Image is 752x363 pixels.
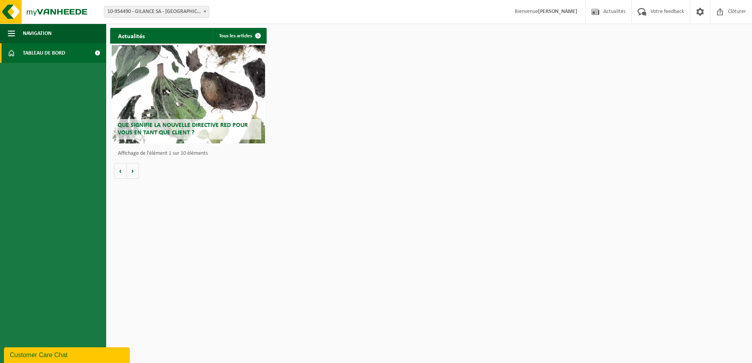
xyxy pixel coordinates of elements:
[112,45,265,143] a: Que signifie la nouvelle directive RED pour vous en tant que client ?
[104,6,209,17] span: 10-954490 - GILANCE SA - NIVELLES
[118,122,248,136] span: Que signifie la nouvelle directive RED pour vous en tant que client ?
[104,6,209,18] span: 10-954490 - GILANCE SA - NIVELLES
[23,24,52,43] span: Navigation
[114,163,127,179] button: Vorige
[110,28,153,43] h2: Actualités
[23,43,65,63] span: Tableau de bord
[118,151,263,156] p: Affichage de l'élément 1 sur 10 éléments
[127,163,139,179] button: Volgende
[538,9,577,15] strong: [PERSON_NAME]
[213,28,266,44] a: Tous les articles
[4,346,131,363] iframe: chat widget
